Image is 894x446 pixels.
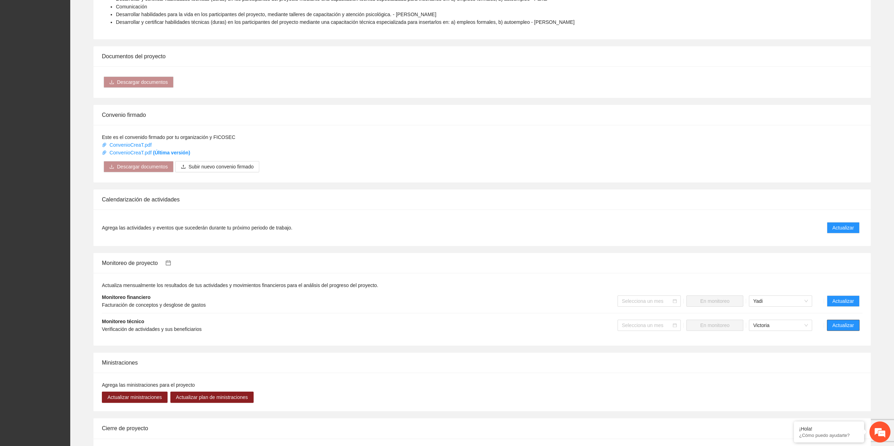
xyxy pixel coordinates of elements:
[107,393,162,401] span: Actualizar ministraciones
[175,161,259,172] button: uploadSubir nuevo convenio firmado
[827,222,860,233] button: Actualizar
[753,296,808,306] span: Yadi
[4,192,134,216] textarea: Escriba su mensaje y pulse “Intro”
[102,150,190,155] a: ConvenioCreaT.pdf
[827,320,860,331] button: Actualizar
[37,36,118,45] div: Chatee con nosotros ahora
[673,299,677,303] span: calendar
[102,189,862,209] div: Calendarización de actividades
[102,353,862,373] div: Ministraciones
[102,382,195,388] span: Agrega las ministraciones para el proyecto
[117,78,168,86] span: Descargar documentos
[102,142,153,148] a: ConvenioCreaT.pdf
[116,4,147,9] span: Comunicación
[102,418,862,438] div: Cierre de proyecto
[109,164,114,170] span: download
[833,321,854,329] span: Actualizar
[115,4,132,20] div: Minimizar ventana de chat en vivo
[102,253,862,273] div: Monitoreo de proyecto
[799,426,859,432] div: ¡Hola!
[673,323,677,327] span: calendar
[102,319,144,324] strong: Monitoreo técnico
[833,297,854,305] span: Actualizar
[116,12,436,17] span: Desarrollar habilidades para la vida en los participantes del proyecto, mediante talleres de capa...
[104,76,174,88] button: downloadDescargar documentos
[181,164,186,170] span: upload
[827,295,860,307] button: Actualizar
[117,163,168,171] span: Descargar documentos
[109,80,114,85] span: download
[175,164,259,169] span: uploadSubir nuevo convenio firmado
[104,161,174,172] button: downloadDescargar documentos
[170,394,254,400] a: Actualizar plan de ministraciones
[116,19,575,25] span: Desarrollar y certificar habilidades técnicas (duras) en los participantes del proyecto mediante ...
[799,433,859,438] p: ¿Cómo puedo ayudarte?
[833,224,854,232] span: Actualizar
[153,150,190,155] strong: (Última versión)
[102,142,107,147] span: paper-clip
[753,320,808,331] span: Victoria
[176,393,248,401] span: Actualizar plan de ministraciones
[102,294,150,300] strong: Monitoreo financiero
[102,394,168,400] a: Actualizar ministraciones
[102,105,862,125] div: Convenio firmado
[41,94,97,165] span: Estamos en línea.
[158,260,171,266] a: calendar
[189,163,254,171] span: Subir nuevo convenio firmado
[102,326,202,332] span: Verificación de actividades y sus beneficiarios
[102,282,378,288] span: Actualiza mensualmente los resultados de tus actividades y movimientos financieros para el anális...
[170,392,254,403] button: Actualizar plan de ministraciones
[102,134,235,140] span: Este es el convenido firmado por tu organización y FICOSEC
[102,392,168,403] button: Actualizar ministraciones
[102,46,862,66] div: Documentos del proyecto
[102,224,292,232] span: Agrega las actividades y eventos que sucederán durante tu próximo periodo de trabajo.
[102,302,206,308] span: Facturación de conceptos y desglose de gastos
[165,260,171,266] span: calendar
[102,150,107,155] span: paper-clip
